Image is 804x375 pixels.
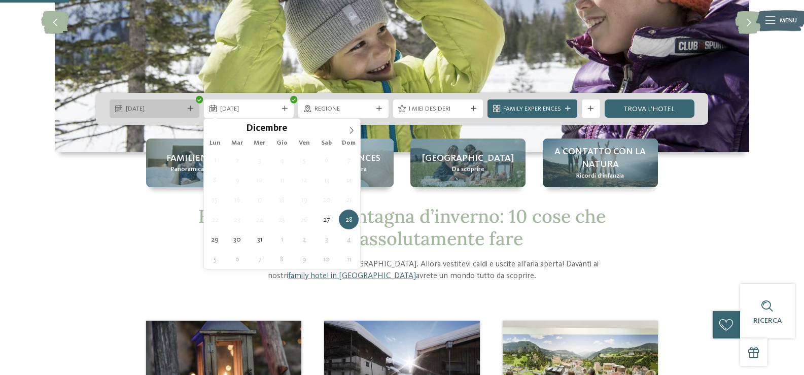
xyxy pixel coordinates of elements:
span: Mer [249,140,271,147]
span: Dicembre 27, 2025 [317,210,336,229]
span: Gennaio 2, 2026 [294,229,314,249]
span: Gennaio 6, 2026 [227,249,247,269]
span: Dicembre 14, 2025 [339,170,359,190]
span: Gennaio 7, 2026 [250,249,269,269]
span: Gennaio 8, 2026 [272,249,292,269]
a: trova l’hotel [605,99,694,118]
span: Dicembre 6, 2025 [317,150,336,170]
span: Dicembre 31, 2025 [250,229,269,249]
span: Gennaio 9, 2026 [294,249,314,269]
span: [GEOGRAPHIC_DATA] [422,152,514,165]
span: Dicembre 13, 2025 [317,170,336,190]
span: Gennaio 3, 2026 [317,229,336,249]
span: Dicembre 24, 2025 [250,210,269,229]
span: Mar [226,140,249,147]
span: Dicembre 2, 2025 [227,150,247,170]
span: Dicembre 18, 2025 [272,190,292,210]
span: Gennaio 10, 2026 [317,249,336,269]
span: I miei desideri [409,105,467,114]
span: Da scoprire [452,165,484,174]
span: Gennaio 4, 2026 [339,229,359,249]
span: Dicembre 26, 2025 [294,210,314,229]
span: Dicembre 4, 2025 [272,150,292,170]
span: Gennaio 5, 2026 [205,249,225,269]
span: Dicembre 3, 2025 [250,150,269,170]
span: Gennaio 11, 2026 [339,249,359,269]
span: [DATE] [220,105,278,114]
span: Panoramica degli hotel [171,165,236,174]
span: Dicembre 22, 2025 [205,210,225,229]
span: Gennaio 1, 2026 [272,229,292,249]
span: Dicembre 19, 2025 [294,190,314,210]
span: Dom [338,140,360,147]
span: Dicembre 8, 2025 [205,170,225,190]
span: Familienhotels [166,152,241,165]
a: Family hotel in montagna d’inverno: 10 consigli per voi [GEOGRAPHIC_DATA] Da scoprire [410,139,526,187]
span: Dicembre 28, 2025 [339,210,359,229]
a: Family hotel in montagna d’inverno: 10 consigli per voi Familienhotels Panoramica degli hotel [146,139,261,187]
p: L’inverno è breve se trascorso a casa in [GEOGRAPHIC_DATA]. Allora vestitevi caldi e uscite all’a... [185,259,619,282]
span: Dicembre 9, 2025 [227,170,247,190]
span: [DATE] [126,105,184,114]
span: Regione [314,105,372,114]
span: Dicembre 30, 2025 [227,229,247,249]
span: Gio [271,140,293,147]
span: A contatto con la natura [552,146,649,171]
span: Dicembre 10, 2025 [250,170,269,190]
span: Dicembre [246,124,287,134]
span: Dicembre 5, 2025 [294,150,314,170]
span: Dicembre 16, 2025 [227,190,247,210]
a: Family hotel in montagna d’inverno: 10 consigli per voi A contatto con la natura Ricordi d’infanzia [543,139,658,187]
span: Dicembre 23, 2025 [227,210,247,229]
span: Dicembre 17, 2025 [250,190,269,210]
span: Lun [204,140,226,147]
span: Ricerca [753,317,782,324]
span: Dicembre 11, 2025 [272,170,292,190]
span: Dicembre 21, 2025 [339,190,359,210]
span: Family Experiences [503,105,561,114]
input: Year [287,123,321,133]
span: Sab [316,140,338,147]
span: Dicembre 25, 2025 [272,210,292,229]
span: Dicembre 20, 2025 [317,190,336,210]
span: Ricordi d’infanzia [576,172,624,181]
a: family hotel in [GEOGRAPHIC_DATA] [288,272,416,280]
span: Dicembre 15, 2025 [205,190,225,210]
span: Dicembre 12, 2025 [294,170,314,190]
span: Dicembre 1, 2025 [205,150,225,170]
span: Ven [293,140,316,147]
span: Dicembre 7, 2025 [339,150,359,170]
span: Dicembre 29, 2025 [205,229,225,249]
span: Family hotel in montagna d’inverno: 10 cose che dovreste assolutamente fare [198,204,606,250]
